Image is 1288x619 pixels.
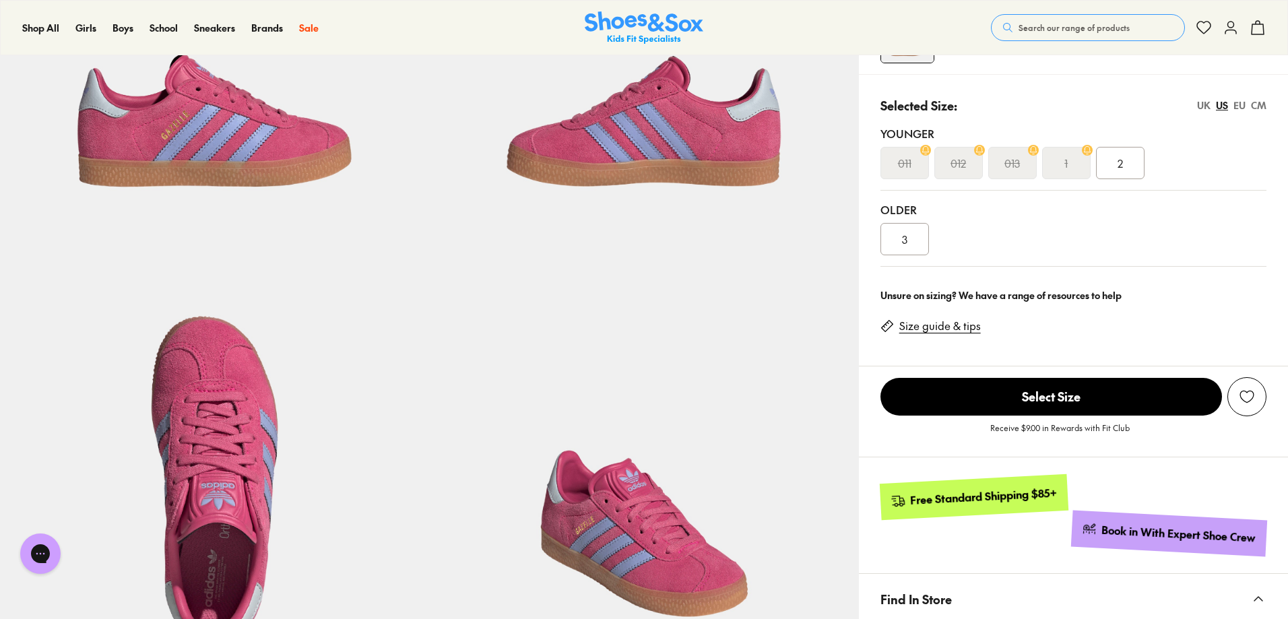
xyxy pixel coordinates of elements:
a: Sneakers [194,21,235,35]
span: Select Size [880,378,1222,416]
button: Search our range of products [991,14,1185,41]
a: Girls [75,21,96,35]
div: Younger [880,125,1266,141]
p: Receive $9.00 in Rewards with Fit Club [990,422,1130,446]
button: Add to Wishlist [1227,377,1266,416]
span: Brands [251,21,283,34]
span: Boys [112,21,133,34]
a: Brands [251,21,283,35]
span: 2 [1118,155,1123,171]
a: Free Standard Shipping $85+ [879,474,1068,520]
div: Older [880,201,1266,218]
a: Size guide & tips [899,319,981,333]
span: Find In Store [880,579,952,619]
s: 012 [951,155,966,171]
span: School [150,21,178,34]
a: Boys [112,21,133,35]
div: UK [1197,98,1211,112]
s: 1 [1064,155,1068,171]
span: Search our range of products [1019,22,1130,34]
div: Free Standard Shipping $85+ [909,485,1057,507]
a: Shoes & Sox [585,11,703,44]
div: US [1216,98,1228,112]
a: Sale [299,21,319,35]
div: EU [1233,98,1246,112]
a: School [150,21,178,35]
div: CM [1251,98,1266,112]
s: 013 [1004,155,1020,171]
div: Book in With Expert Shoe Crew [1101,523,1256,546]
span: Sale [299,21,319,34]
span: 3 [902,231,907,247]
iframe: Gorgias live chat messenger [13,529,67,579]
img: SNS_Logo_Responsive.svg [585,11,703,44]
span: Girls [75,21,96,34]
p: Selected Size: [880,96,957,115]
a: Shop All [22,21,59,35]
s: 011 [898,155,911,171]
a: Book in With Expert Shoe Crew [1071,510,1267,556]
span: Sneakers [194,21,235,34]
span: Shop All [22,21,59,34]
div: Unsure on sizing? We have a range of resources to help [880,288,1266,302]
button: Select Size [880,377,1222,416]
